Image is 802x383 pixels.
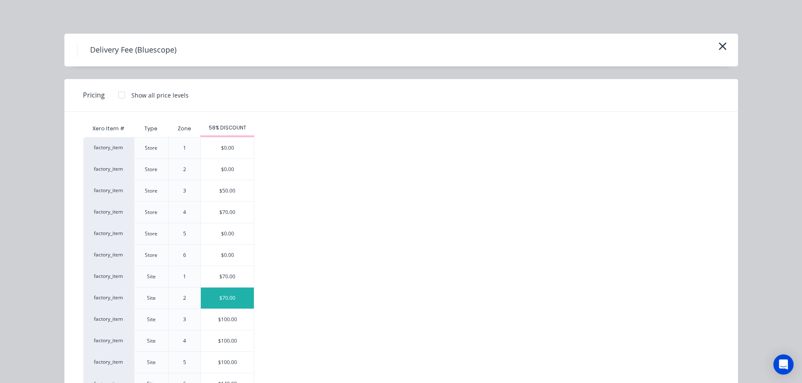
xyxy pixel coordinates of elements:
div: Store [145,209,157,216]
div: Store [145,166,157,173]
div: Site [147,294,156,302]
div: $0.00 [201,245,254,266]
div: 2 [183,166,186,173]
div: 4 [183,337,186,345]
div: Store [145,144,157,152]
div: Site [147,359,156,366]
div: $70.00 [201,288,254,309]
div: factory_item [83,351,134,373]
div: 2 [183,294,186,302]
div: 1 [183,273,186,280]
div: factory_item [83,180,134,201]
div: 4 [183,209,186,216]
div: $100.00 [201,330,254,351]
span: Pricing [83,90,105,100]
div: factory_item [83,266,134,287]
div: Show all price levels [131,91,189,100]
div: Type [138,118,164,139]
div: $0.00 [201,137,254,158]
div: Open Intercom Messenger [773,354,794,375]
div: Site [147,273,156,280]
div: 3 [183,187,186,195]
div: factory_item [83,223,134,244]
div: Store [145,230,157,238]
div: factory_item [83,244,134,266]
div: factory_item [83,330,134,351]
div: Store [145,187,157,195]
div: Site [147,316,156,323]
div: $100.00 [201,352,254,373]
div: 1 [183,144,186,152]
div: factory_item [83,201,134,223]
div: Xero Item # [83,120,134,137]
div: factory_item [83,137,134,158]
div: Zone [171,118,198,139]
div: $0.00 [201,159,254,180]
div: Site [147,337,156,345]
div: 58% DISCOUNT [200,124,254,132]
h4: Delivery Fee (Bluescope) [77,42,189,58]
div: factory_item [83,309,134,330]
div: 6 [183,251,186,259]
div: $0.00 [201,223,254,244]
div: $70.00 [201,266,254,287]
div: 3 [183,316,186,323]
div: $50.00 [201,180,254,201]
div: $70.00 [201,202,254,223]
div: 5 [183,359,186,366]
div: $100.00 [201,309,254,330]
div: factory_item [83,287,134,309]
div: factory_item [83,158,134,180]
div: 5 [183,230,186,238]
div: Store [145,251,157,259]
